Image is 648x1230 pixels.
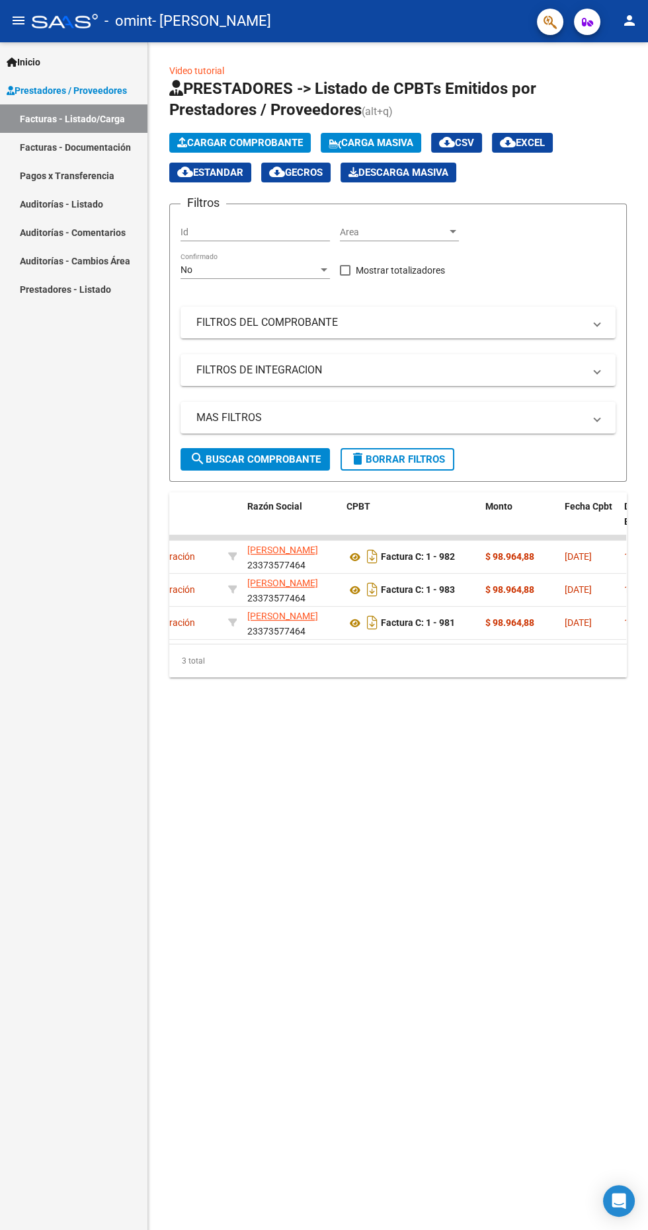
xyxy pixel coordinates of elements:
mat-expansion-panel-header: FILTROS DE INTEGRACION [181,354,616,386]
span: - omint [104,7,152,36]
span: [DATE] [565,551,592,562]
strong: $ 98.964,88 [485,617,534,628]
i: Descargar documento [364,579,381,600]
mat-icon: cloud_download [500,134,516,150]
button: Estandar [169,163,251,182]
span: Razón Social [247,501,302,512]
mat-icon: delete [350,451,366,467]
span: CPBT [346,501,370,512]
button: Cargar Comprobante [169,133,311,153]
span: Inicio [7,55,40,69]
button: Gecros [261,163,331,182]
mat-icon: menu [11,13,26,28]
span: [PERSON_NAME] [247,611,318,621]
button: Descarga Masiva [341,163,456,182]
button: Carga Masiva [321,133,421,153]
button: Borrar Filtros [341,448,454,471]
mat-icon: person [622,13,637,28]
mat-icon: cloud_download [269,164,285,180]
span: Fecha Cpbt [565,501,612,512]
button: CSV [431,133,482,153]
span: PRESTADORES -> Listado de CPBTs Emitidos por Prestadores / Proveedores [169,79,536,119]
div: 23373577464 [247,543,336,570]
a: Video tutorial [169,65,224,76]
datatable-header-cell: Area [134,492,223,551]
mat-panel-title: MAS FILTROS [196,410,584,425]
span: Descarga Masiva [348,167,448,178]
datatable-header-cell: CPBT [341,492,480,551]
span: Cargar Comprobante [177,137,303,149]
datatable-header-cell: Monto [480,492,559,551]
mat-expansion-panel-header: MAS FILTROS [181,402,616,434]
strong: $ 98.964,88 [485,584,534,595]
i: Descargar documento [364,546,381,567]
mat-icon: cloud_download [439,134,455,150]
span: [DATE] [565,584,592,595]
div: 23373577464 [247,576,336,603]
span: 11 [624,551,635,562]
app-download-masive: Descarga masiva de comprobantes (adjuntos) [341,163,456,182]
mat-expansion-panel-header: FILTROS DEL COMPROBANTE [181,307,616,338]
span: Monto [485,501,512,512]
span: Buscar Comprobante [190,453,321,465]
datatable-header-cell: Fecha Cpbt [559,492,619,551]
button: EXCEL [492,133,553,153]
mat-icon: cloud_download [177,164,193,180]
span: Mostrar totalizadores [356,262,445,278]
h3: Filtros [181,194,226,212]
span: [PERSON_NAME] [247,545,318,555]
mat-panel-title: FILTROS DE INTEGRACION [196,363,584,377]
span: (alt+q) [362,105,393,118]
i: Descargar documento [364,612,381,633]
strong: Factura C: 1 - 982 [381,552,455,562]
strong: $ 98.964,88 [485,551,534,562]
span: Gecros [269,167,323,178]
span: CSV [439,137,474,149]
span: Carga Masiva [329,137,413,149]
mat-icon: search [190,451,206,467]
span: EXCEL [500,137,545,149]
span: - [PERSON_NAME] [152,7,271,36]
span: [PERSON_NAME] [247,578,318,588]
div: Open Intercom Messenger [603,1185,635,1217]
datatable-header-cell: Razón Social [242,492,341,551]
strong: Factura C: 1 - 983 [381,585,455,596]
mat-panel-title: FILTROS DEL COMPROBANTE [196,315,584,330]
span: Prestadores / Proveedores [7,83,127,98]
span: 11 [624,584,635,595]
span: Area [340,227,447,238]
strong: Factura C: 1 - 981 [381,618,455,629]
span: Borrar Filtros [350,453,445,465]
div: 23373577464 [247,609,336,636]
span: No [181,264,192,275]
span: 11 [624,617,635,628]
button: Buscar Comprobante [181,448,330,471]
div: 3 total [169,644,627,677]
span: Estandar [177,167,243,178]
span: [DATE] [565,617,592,628]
